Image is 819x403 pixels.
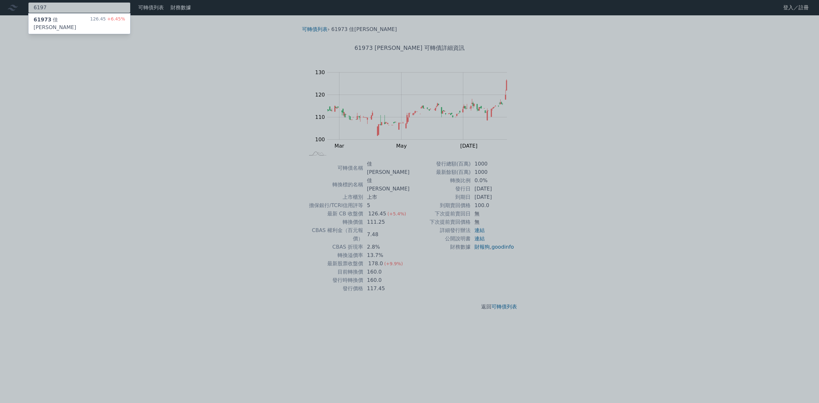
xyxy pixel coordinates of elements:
[90,16,125,31] div: 126.45
[787,372,819,403] div: 聊天小工具
[34,17,52,23] span: 61973
[34,16,90,31] div: 佳[PERSON_NAME]
[28,13,130,34] a: 61973佳[PERSON_NAME] 126.45+6.45%
[787,372,819,403] iframe: Chat Widget
[106,16,125,21] span: +6.45%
